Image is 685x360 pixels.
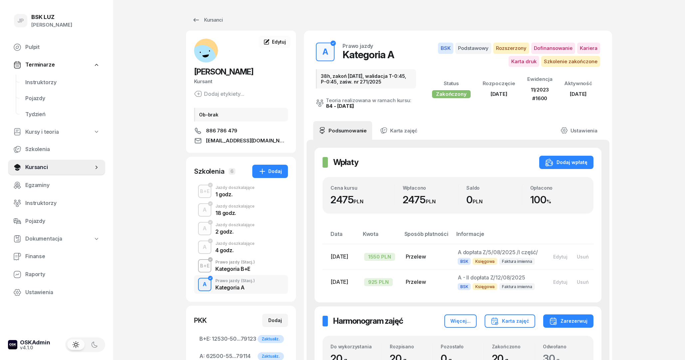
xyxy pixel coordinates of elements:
[258,167,282,175] div: Dodaj
[17,18,24,24] span: JP
[549,276,572,287] button: Edytuj
[229,168,235,175] span: 6
[215,229,255,234] div: 2 godz.
[400,230,452,244] th: Sposób płatności
[541,56,600,67] span: Szkolenie zakończone
[215,210,255,216] div: 18 godz.
[200,204,209,216] div: A
[530,185,586,191] div: Opłacono
[192,16,223,24] div: Kursanci
[509,56,539,67] span: Karta druk
[543,344,585,349] div: Odwołano
[531,87,549,101] span: 11/2023 #1600
[25,235,62,243] span: Dokumentacja
[252,165,288,178] button: Dodaj
[577,43,600,54] span: Kariera
[25,110,100,119] span: Tydzień
[241,260,255,264] span: (Stacj.)
[549,317,587,325] div: Zarezerwuj
[333,157,358,168] h2: Wpłaty
[198,278,211,291] button: A
[466,185,522,191] div: Saldo
[259,36,291,48] a: Edytuj
[473,283,497,290] span: Księgowa
[331,344,381,349] div: Do wykorzystania
[549,251,572,262] button: Edytuj
[458,258,471,265] span: BSK
[564,79,592,88] div: Aktywność
[364,278,393,286] div: 925 PLN
[215,285,255,290] div: Kategoria A
[194,219,288,238] button: AJazdy doszkalające2 godz.
[197,262,212,270] div: B+E
[20,106,105,122] a: Tydzień
[483,79,515,88] div: Rozpoczęcie
[198,259,211,272] button: B+E
[564,90,592,98] div: [DATE]
[25,43,100,52] span: Pulpit
[25,270,100,279] span: Raporty
[458,283,471,290] span: BSK
[543,314,593,328] button: Zarezerwuj
[499,283,535,290] span: Faktura imienna
[258,335,284,343] div: Zaktualiz.
[577,254,589,260] div: Usuń
[466,194,522,206] div: 0
[406,253,447,261] div: Przelew
[333,316,403,326] h2: Harmonogram zajęć
[20,340,50,345] div: OSKAdmin
[8,39,105,55] a: Pulpit
[200,279,209,290] div: A
[194,137,288,145] a: [EMAIL_ADDRESS][DOMAIN_NAME]
[198,203,211,217] button: A
[555,121,603,140] a: Ustawienia
[262,314,288,327] button: Dodaj
[194,201,288,219] button: AJazdy doszkalające18 godz.
[200,223,209,234] div: A
[194,77,288,86] div: Kursant
[198,241,211,254] button: A
[316,69,416,89] div: 38h, zakoń [DATE], walidacja T-0:45, P-0:45, zaśw. nr 271/2025
[241,279,255,283] span: (Stacj.)
[473,198,483,205] small: PLN
[25,252,100,261] span: Finanse
[359,230,400,244] th: Kwota
[492,344,535,349] div: Zakończono
[316,43,335,61] button: A
[8,177,105,193] a: Egzaminy
[331,185,394,191] div: Cena kursu
[194,257,288,275] button: B+EPrawo jazdy(Stacj.)Kategoria B+E
[8,195,105,211] a: Instruktorzy
[331,253,348,260] span: [DATE]
[8,159,105,175] a: Kursanci
[215,248,255,253] div: 4 godz.
[8,57,105,73] a: Terminarze
[450,317,471,325] div: Więcej...
[215,279,255,283] div: Prawo jazdy
[25,199,100,208] span: Instruktorzy
[444,314,477,328] button: Więcej...
[186,13,229,27] a: Kursanci
[215,223,255,227] div: Jazdy doszkalające
[215,186,255,190] div: Jazdy doszkalające
[25,163,93,172] span: Kursanci
[215,266,255,271] div: Kategoria B+E
[364,253,395,261] div: 1550 PLN
[572,251,593,262] button: Usuń
[199,335,283,343] span: 12530-50...79123
[215,242,255,246] div: Jazdy doszkalające
[31,21,72,29] div: [PERSON_NAME]
[194,238,288,257] button: AJazdy doszkalające4 godz.
[432,90,470,98] div: Zakończony
[323,230,359,244] th: Data
[458,249,538,256] span: A dopłata Z/5/08/2025 /I część/
[20,90,105,106] a: Pojazdy
[25,145,100,154] span: Szkolenia
[194,182,288,201] button: B+EJazdy doszkalające1 godz.
[215,260,255,264] div: Prawo jazdy
[539,156,593,169] button: Dodaj wpłatę
[8,141,105,157] a: Szkolenia
[403,185,458,191] div: Wpłacono
[547,198,551,205] small: %
[197,187,212,195] div: B+E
